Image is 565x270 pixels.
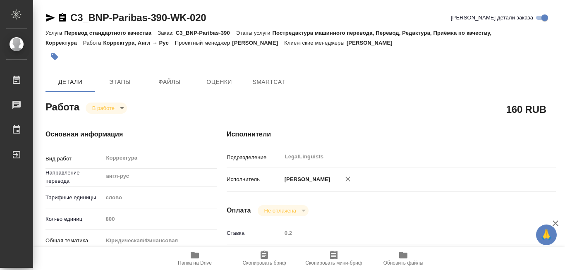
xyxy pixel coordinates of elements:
button: 🙏 [536,225,557,245]
div: слово [103,191,217,205]
span: Обновить файлы [383,260,424,266]
h4: Основная информация [45,129,194,139]
button: Папка на Drive [160,247,230,270]
button: Добавить тэг [45,48,64,66]
button: Скопировать мини-бриф [299,247,369,270]
span: Детали [50,77,90,87]
div: Юридическая/Финансовая [103,234,217,248]
p: Проектный менеджер [175,40,232,46]
p: Подразделение [227,153,282,162]
h2: 160 RUB [506,102,546,116]
p: Услуга [45,30,64,36]
span: Файлы [150,77,189,87]
input: Пустое поле [103,213,217,225]
p: Корректура, Англ → Рус [103,40,175,46]
p: Перевод стандартного качества [64,30,158,36]
button: Удалить исполнителя [339,170,357,188]
span: [PERSON_NAME] детали заказа [451,14,533,22]
button: В работе [90,105,117,112]
button: Скопировать бриф [230,247,299,270]
span: Скопировать мини-бриф [305,260,362,266]
a: C3_BNP-Paribas-390-WK-020 [70,12,206,23]
h2: Работа [45,99,79,114]
p: Вид работ [45,155,103,163]
p: [PERSON_NAME] [282,175,330,184]
span: Этапы [100,77,140,87]
p: [PERSON_NAME] [232,40,284,46]
p: Клиентские менеджеры [284,40,347,46]
button: Скопировать ссылку для ЯМессенджера [45,13,55,23]
h4: Оплата [227,205,251,215]
p: Кол-во единиц [45,215,103,223]
button: Обновить файлы [369,247,438,270]
h4: Исполнители [227,129,556,139]
p: Общая тематика [45,237,103,245]
button: Скопировать ссылку [57,13,67,23]
p: Направление перевода [45,169,103,185]
p: Тарифные единицы [45,194,103,202]
div: В работе [258,205,309,216]
span: Скопировать бриф [242,260,286,266]
p: Ставка [227,229,282,237]
p: Работа [83,40,103,46]
input: Пустое поле [282,227,529,239]
button: Не оплачена [262,207,299,214]
span: 🙏 [539,226,553,244]
span: SmartCat [249,77,289,87]
p: [PERSON_NAME] [347,40,399,46]
p: Исполнитель [227,175,282,184]
p: Этапы услуги [236,30,273,36]
div: В работе [86,103,127,114]
p: Заказ: [158,30,175,36]
span: Оценки [199,77,239,87]
p: C3_BNP-Paribas-390 [176,30,236,36]
span: Папка на Drive [178,260,212,266]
